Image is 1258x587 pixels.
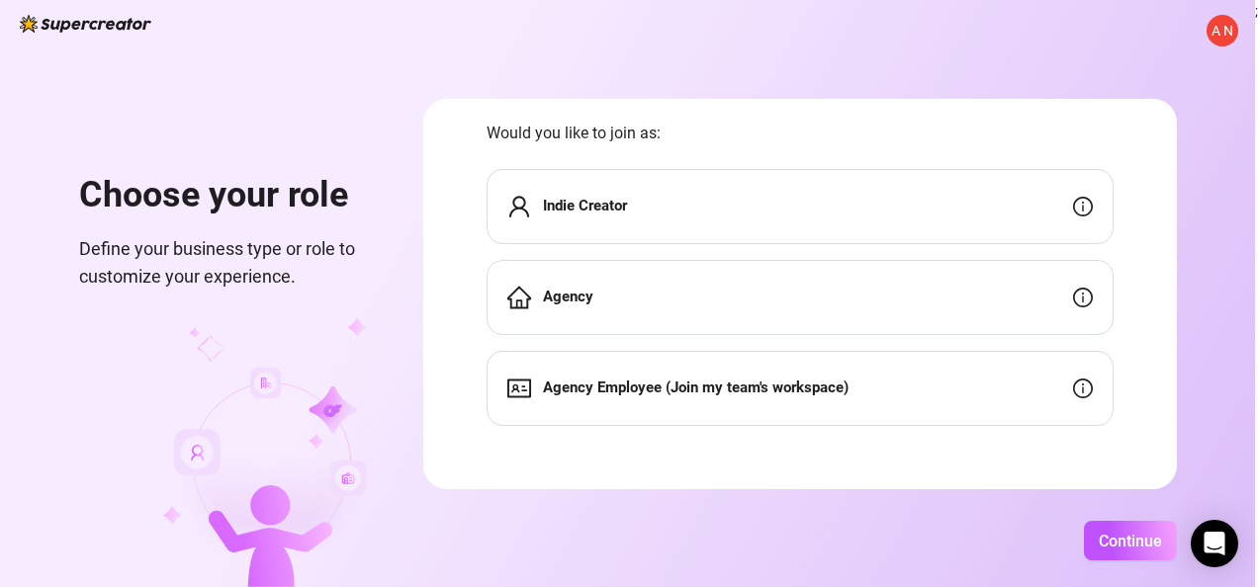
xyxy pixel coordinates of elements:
span: Define your business type or role to customize your experience. [79,235,376,292]
span: A N [1212,20,1233,42]
img: logo [20,15,151,33]
h1: Choose your role [79,174,376,217]
span: idcard [507,377,531,400]
span: info-circle [1073,378,1093,398]
span: Would you like to join as: [487,121,1114,145]
span: Continue [1099,532,1162,550]
strong: Agency [543,288,593,305]
span: info-circle [1073,288,1093,307]
div: Open Intercom Messenger [1191,520,1238,567]
button: Continue [1084,521,1177,560]
span: info-circle [1073,197,1093,216]
span: home [507,286,531,309]
strong: Indie Creator [543,197,627,214]
strong: Agency Employee (Join my team's workspace) [543,378,849,396]
span: user [507,195,531,218]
